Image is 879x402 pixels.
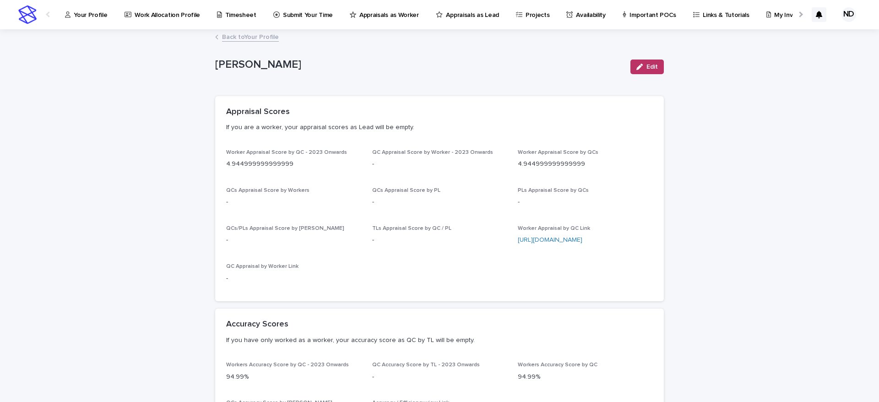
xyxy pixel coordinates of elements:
[518,197,653,207] p: -
[372,372,507,382] p: -
[646,64,658,70] span: Edit
[226,235,361,245] p: -
[226,123,649,131] p: If you are a worker, your appraisal scores as Lead will be empty.
[18,5,37,24] img: stacker-logo-s-only.png
[226,372,361,382] p: 94.99%
[518,372,653,382] p: 94.99%
[215,58,623,71] p: [PERSON_NAME]
[226,188,309,193] span: QCs Appraisal Score by Workers
[226,320,288,330] h2: Accuracy Scores
[372,362,480,368] span: QC Accuracy Score by TL - 2023 Onwards
[372,150,493,155] span: QC Appraisal Score by Worker - 2023 Onwards
[226,197,361,207] p: -
[518,188,589,193] span: PLs Appraisal Score by QCs
[226,107,290,117] h2: Appraisal Scores
[226,264,298,269] span: QC Appraisal by Worker Link
[372,159,507,169] p: -
[518,237,582,243] a: [URL][DOMAIN_NAME]
[226,336,649,344] p: If you have only worked as a worker, your accuracy score as QC by TL will be empty.
[372,235,507,245] p: -
[630,60,664,74] button: Edit
[222,31,279,42] a: Back toYour Profile
[518,159,653,169] p: 4.944999999999999
[518,150,598,155] span: Worker Appraisal Score by QCs
[226,362,349,368] span: Workers Accuracy Score by QC - 2023 Onwards
[372,188,440,193] span: QCs Appraisal Score by PL
[518,362,597,368] span: Workers Accuracy Score by QC
[226,274,361,283] p: -
[226,150,347,155] span: Worker Appraisal Score by QC - 2023 Onwards
[226,159,361,169] p: 4.944999999999999
[518,226,590,231] span: Worker Appraisal by QC Link
[226,226,344,231] span: QCs/PLs Appraisal Score by [PERSON_NAME]
[372,197,507,207] p: -
[841,7,856,22] div: ND
[372,226,451,231] span: TLs Appraisal Score by QC / PL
